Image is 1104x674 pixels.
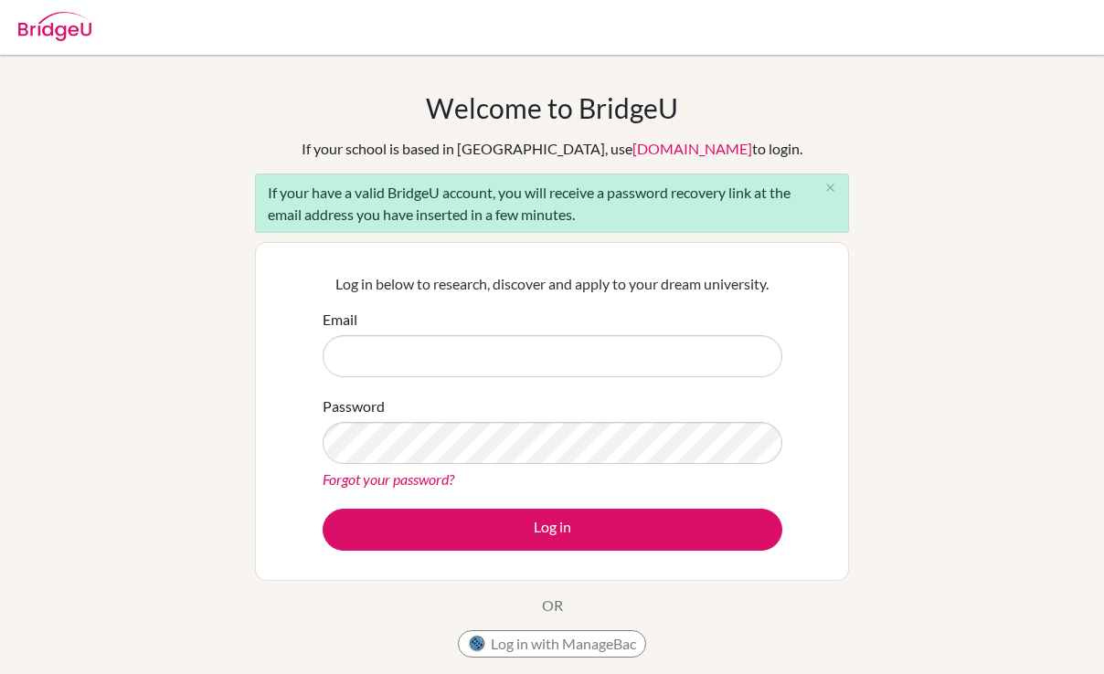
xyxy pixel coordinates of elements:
label: Password [323,395,385,417]
div: If your have a valid BridgeU account, you will receive a password recovery link at the email addr... [255,174,849,233]
button: Log in with ManageBac [458,630,646,658]
i: close [823,181,837,195]
div: If your school is based in [GEOGRAPHIC_DATA], use to login. [302,138,802,160]
h1: Welcome to BridgeU [426,91,678,124]
button: Log in [323,509,782,551]
p: OR [542,595,563,616]
label: Email [323,309,357,331]
button: Close [812,174,848,202]
p: Log in below to research, discover and apply to your dream university. [323,273,782,295]
a: Forgot your password? [323,470,454,488]
img: Bridge-U [18,12,91,41]
a: [DOMAIN_NAME] [632,140,752,157]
